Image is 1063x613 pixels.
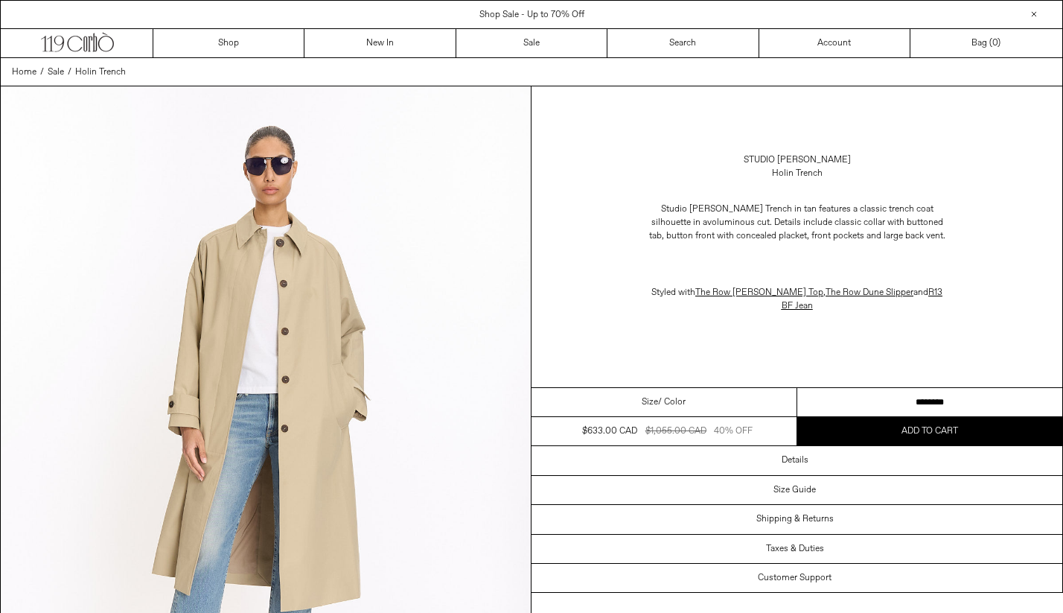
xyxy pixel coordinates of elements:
[642,396,658,409] span: Size
[901,425,958,437] span: Add to cart
[48,66,64,79] a: Sale
[645,425,706,438] div: $1,055.00 CAD
[12,66,36,78] span: Home
[68,66,71,79] span: /
[648,195,946,250] p: Studio [PERSON_NAME] Trench in tan features a classic trench coat silhouette in a
[773,485,816,495] h3: Size Guide
[714,425,753,438] div: 40% OFF
[744,153,851,167] a: Studio [PERSON_NAME]
[40,66,44,79] span: /
[12,66,36,79] a: Home
[649,217,945,242] span: voluminous cut. Details include classic collar with buttoned tab, button front with concealed pla...
[695,287,823,299] a: The Row [PERSON_NAME] Top
[766,544,824,554] h3: Taxes & Duties
[797,417,1063,445] button: Add to cart
[479,9,584,21] a: Shop Sale - Up to 70% Off
[75,66,126,78] span: Holin Trench
[456,29,607,57] a: Sale
[758,573,831,583] h3: Customer Support
[992,37,997,49] span: 0
[153,29,304,57] a: Shop
[772,167,823,180] div: Holin Trench
[582,425,637,438] div: $633.00 CAD
[992,36,1000,50] span: )
[910,29,1062,57] a: Bag ()
[658,396,686,409] span: / Color
[651,287,942,312] span: Styled with , and
[607,29,759,57] a: Search
[304,29,456,57] a: New In
[756,514,834,524] h3: Shipping & Returns
[759,29,910,57] a: Account
[826,287,913,299] a: The Row Dune Slipper
[48,66,64,78] span: Sale
[75,66,126,79] a: Holin Trench
[782,455,808,466] h3: Details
